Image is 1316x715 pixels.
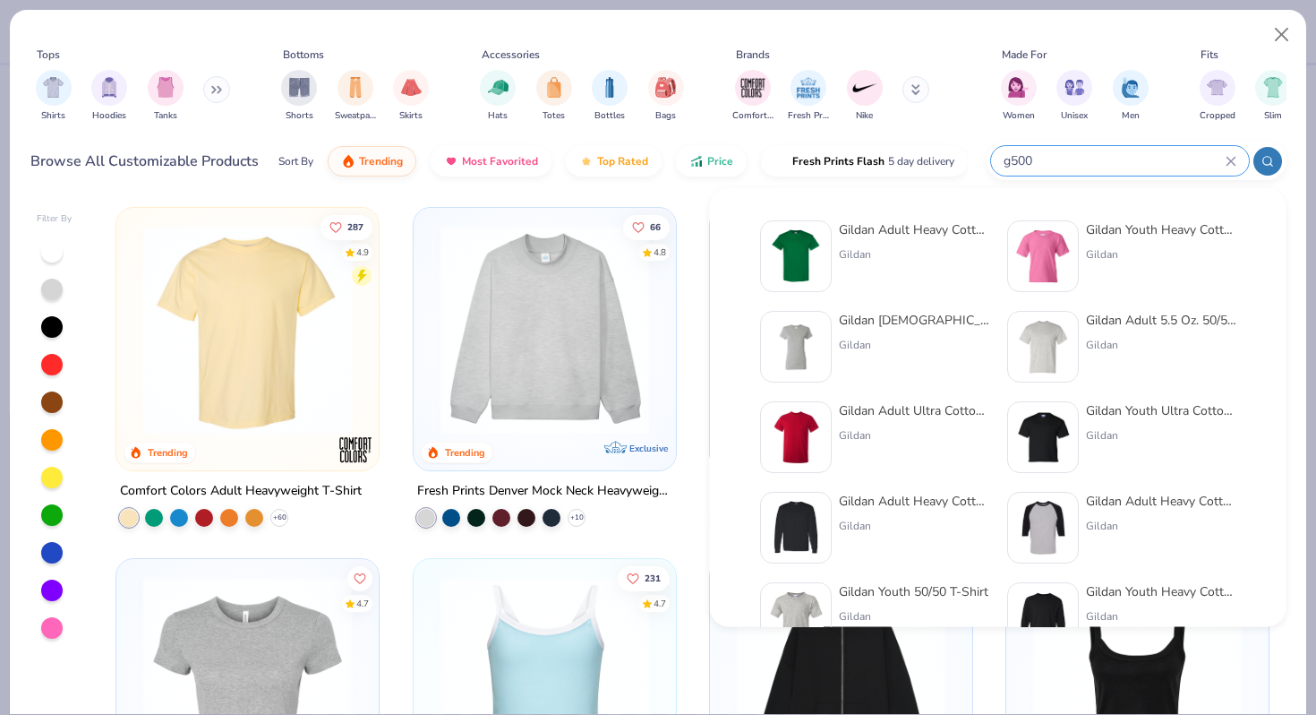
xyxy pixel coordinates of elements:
button: Close [1265,18,1299,52]
span: Comfort Colors [732,109,773,123]
img: Nike Image [851,74,878,101]
div: Gildan Adult Heavy Cotton T-Shirt [839,220,989,239]
div: Gildan [DEMOGRAPHIC_DATA]' Heavy Cotton™ T-Shirt [839,311,989,330]
img: Skirts Image [401,77,422,98]
span: 231 [644,574,660,583]
span: Fresh Prints [788,109,829,123]
div: 4.7 [356,598,369,611]
div: Tops [37,47,60,63]
div: filter for Totes [536,70,572,123]
img: Totes Image [544,77,564,98]
button: filter button [36,70,72,123]
span: Trending [359,154,403,168]
span: Women [1003,109,1035,123]
span: Tanks [154,109,177,123]
div: filter for Tanks [148,70,184,123]
button: filter button [648,70,684,123]
button: filter button [592,70,628,123]
img: trending.gif [341,154,355,168]
span: Totes [543,109,565,123]
div: Gildan [1086,337,1236,353]
span: Sweatpants [335,109,376,123]
button: Trending [328,146,416,177]
div: Gildan Youth 50/50 T-Shirt [839,582,988,601]
span: Nike [856,109,873,123]
div: Gildan [839,337,989,353]
img: TopRated.gif [579,154,594,168]
div: Brands [736,47,770,63]
button: filter button [148,70,184,123]
div: filter for Nike [847,70,883,123]
div: Gildan Youth Heavy Cotton 5.3 Oz. Long-Sleeve T-Shirt [1086,582,1236,601]
img: Fresh Prints Image [795,74,822,101]
div: Gildan [839,608,988,625]
img: Hats Image [488,77,508,98]
div: Bottoms [283,47,324,63]
button: filter button [536,70,572,123]
button: filter button [1056,70,1092,123]
div: 4.7 [653,598,665,611]
div: Filter By [37,212,73,226]
span: Bags [655,109,676,123]
button: Like [320,214,372,239]
button: Fresh Prints Flash5 day delivery [761,146,968,177]
div: filter for Skirts [393,70,429,123]
div: Fits [1201,47,1218,63]
button: filter button [281,70,317,123]
span: Price [707,154,733,168]
span: + 60 [273,513,286,523]
div: Made For [1002,47,1047,63]
div: filter for Hats [480,70,516,123]
img: Cropped Image [1207,77,1227,98]
img: Sweatpants Image [346,77,365,98]
div: filter for Women [1001,70,1037,123]
span: Skirts [399,109,423,123]
img: Unisex Image [1064,77,1085,98]
div: Gildan Adult 5.5 Oz. 50/50 T-Shirt [1086,311,1236,330]
span: Bottles [594,109,625,123]
img: 6046accf-a268-477f-9bdd-e1b99aae0138 [1015,409,1071,465]
div: filter for Unisex [1056,70,1092,123]
img: most_fav.gif [444,154,458,168]
button: filter button [788,70,829,123]
div: filter for Cropped [1200,70,1235,123]
div: Comfort Colors Adult Heavyweight T-Shirt [120,480,362,503]
img: Women Image [1008,77,1029,98]
div: Fresh Prints Denver Mock Neck Heavyweight Sweatshirt [417,480,672,503]
span: + 10 [569,513,583,523]
div: filter for Hoodies [91,70,127,123]
div: filter for Men [1113,70,1149,123]
img: f353747f-df2b-48a7-9668-f657901a5e3e [768,319,824,375]
img: f5d85501-0dbb-4ee4-b115-c08fa3845d83 [432,226,658,435]
img: 3c1a081b-6ca8-4a00-a3b6-7ee979c43c2b [768,409,824,465]
button: filter button [1255,70,1291,123]
button: filter button [1001,70,1037,123]
img: Bottles Image [600,77,620,98]
div: filter for Bags [648,70,684,123]
span: Hats [488,109,508,123]
img: f253ff27-62b2-4a42-a79b-d4079655c11f [1015,590,1071,646]
span: 66 [649,222,660,231]
button: Like [617,566,669,591]
img: Tanks Image [156,77,175,98]
button: Most Favorited [431,146,551,177]
div: filter for Shirts [36,70,72,123]
img: eeb6cdad-aebe-40d0-9a4b-833d0f822d02 [768,500,824,556]
div: Sort By [278,153,313,169]
div: filter for Bottles [592,70,628,123]
img: Slim Image [1263,77,1283,98]
span: Fresh Prints Flash [792,154,884,168]
button: filter button [1113,70,1149,123]
span: Top Rated [597,154,648,168]
img: 9278ce09-0d59-4a10-a90b-5020d43c2e95 [1015,500,1071,556]
div: Gildan Youth Heavy Cotton 5.3 Oz. T-Shirt [1086,220,1236,239]
img: Comfort Colors logo [338,432,374,468]
span: Cropped [1200,109,1235,123]
div: Browse All Customizable Products [30,151,259,172]
button: filter button [1200,70,1235,123]
img: Men Image [1121,77,1141,98]
div: Gildan Adult Ultra Cotton 6 Oz. T-Shirt [839,401,989,420]
div: Gildan Youth Ultra Cotton® T-Shirt [1086,401,1236,420]
img: 12c717a8-bff4-429b-8526-ab448574c88c [768,590,824,646]
div: Gildan Adult Heavy Cotton™ 5.3 Oz. 3/4-Raglan Sleeve T-Shirt [1086,492,1236,511]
